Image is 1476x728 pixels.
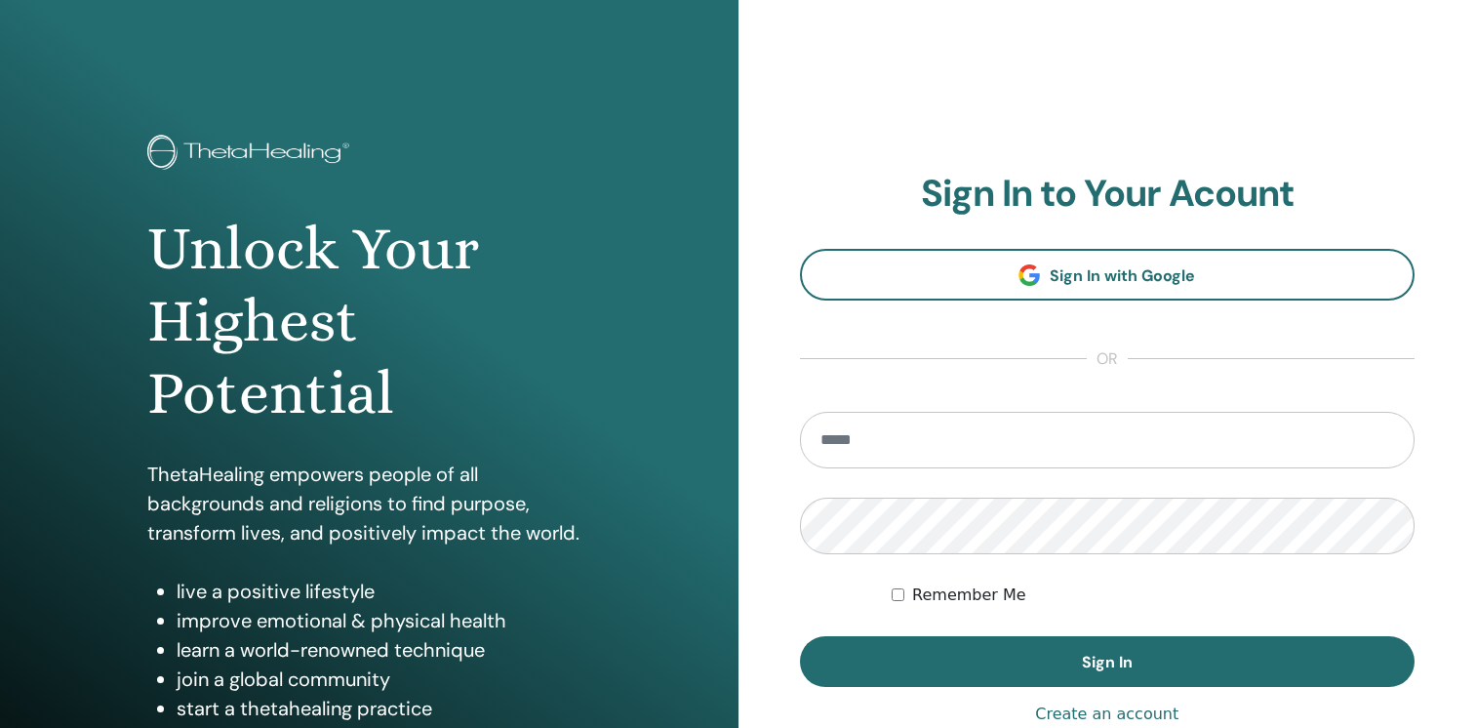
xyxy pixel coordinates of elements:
button: Sign In [800,636,1416,687]
li: start a thetahealing practice [177,694,590,723]
div: Keep me authenticated indefinitely or until I manually logout [892,584,1415,607]
li: live a positive lifestyle [177,577,590,606]
span: Sign In with Google [1050,265,1195,286]
a: Create an account [1035,703,1178,726]
p: ThetaHealing empowers people of all backgrounds and religions to find purpose, transform lives, a... [147,460,590,547]
h2: Sign In to Your Acount [800,172,1416,217]
label: Remember Me [912,584,1026,607]
span: or [1087,347,1128,371]
li: join a global community [177,665,590,694]
h1: Unlock Your Highest Potential [147,213,590,430]
span: Sign In [1082,652,1133,672]
a: Sign In with Google [800,249,1416,301]
li: improve emotional & physical health [177,606,590,635]
li: learn a world-renowned technique [177,635,590,665]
